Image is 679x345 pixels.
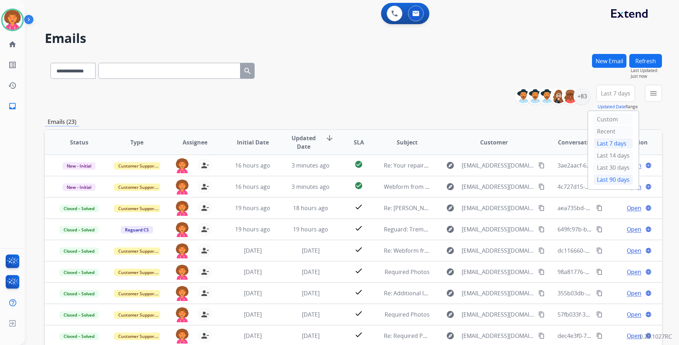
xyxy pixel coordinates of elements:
span: 57fb033f-378e-4f21-8d3c-19c91259b381 [558,311,663,318]
div: Last 14 days [594,150,633,161]
span: Open [627,268,641,276]
span: Open [627,246,641,255]
span: [DATE] [302,311,320,318]
mat-icon: explore [446,289,455,297]
span: Conversation ID [558,138,603,147]
span: Closed – Solved [59,290,99,297]
span: Just now [631,73,662,79]
span: Customer Support [114,184,160,191]
span: Closed – Solved [59,226,99,234]
span: [EMAIL_ADDRESS][DOMAIN_NAME] [462,332,534,340]
img: agent-avatar [175,222,189,237]
span: [DATE] [302,332,320,340]
span: dec4e3f0-791e-4518-82b3-9f3afc76abec [558,332,663,340]
mat-icon: language [645,269,652,275]
mat-icon: check [354,245,363,254]
span: Closed – Solved [59,269,99,276]
span: [EMAIL_ADDRESS][DOMAIN_NAME] [462,225,534,234]
span: Closed – Solved [59,247,99,255]
div: +83 [574,88,591,105]
span: Customer Support [114,333,160,340]
span: Customer Support [114,269,160,276]
mat-icon: check [354,203,363,211]
span: Open [627,225,641,234]
mat-icon: content_copy [538,290,545,296]
span: New - Initial [63,184,96,191]
span: Last 7 days [601,92,630,95]
span: [EMAIL_ADDRESS][DOMAIN_NAME] [462,204,534,212]
span: Type [130,138,143,147]
span: aea735bd-17b0-4c98-a804-609919e399fb [558,204,667,212]
span: [DATE] [244,289,262,297]
mat-icon: content_copy [596,269,603,275]
span: Customer Support [114,247,160,255]
mat-icon: explore [446,161,455,170]
img: agent-avatar [175,180,189,195]
span: 3 minutes ago [292,161,330,169]
button: New Email [592,54,626,68]
mat-icon: history [8,81,17,90]
span: Open [627,204,641,212]
span: [EMAIL_ADDRESS][DOMAIN_NAME] [462,246,534,255]
span: 4c727d15-64e9-42d3-9a45-4db8605d4ad5 [558,183,669,191]
img: agent-avatar [175,201,189,216]
mat-icon: language [645,226,652,232]
mat-icon: check [354,330,363,339]
span: 19 hours ago [293,225,328,233]
mat-icon: content_copy [538,333,545,339]
span: Reguard: Tremendous Fulfillment [384,225,473,233]
img: agent-avatar [175,265,189,280]
mat-icon: content_copy [596,205,603,211]
mat-icon: person_remove [201,268,209,276]
span: Re: Your repaired product has been delivered [384,161,506,169]
span: Updated Date [288,134,320,151]
mat-icon: explore [446,225,455,234]
div: Custom [594,114,633,125]
img: agent-avatar [175,329,189,344]
mat-icon: explore [446,204,455,212]
div: Last 90 days [594,174,633,185]
span: [DATE] [244,268,262,276]
mat-icon: content_copy [596,311,603,318]
div: Last 30 days [594,162,633,173]
span: Closed – Solved [59,333,99,340]
span: Open [627,310,641,319]
mat-icon: person_remove [201,332,209,340]
h2: Emails [45,31,662,45]
span: 18 hours ago [293,204,328,212]
span: Closed – Solved [59,205,99,212]
mat-icon: person_remove [201,289,209,297]
span: Reguard CS [121,226,153,234]
mat-icon: content_copy [538,311,545,318]
span: Status [70,138,88,147]
span: Open [627,332,641,340]
mat-icon: home [8,40,17,49]
span: [DATE] [244,332,262,340]
img: agent-avatar [175,307,189,322]
span: 3ae2aacf-6bab-4969-af0c-c716efef91fa [558,161,659,169]
mat-icon: content_copy [538,269,545,275]
mat-icon: language [645,247,652,254]
mat-icon: content_copy [596,290,603,296]
span: [EMAIL_ADDRESS][DOMAIN_NAME] [462,182,534,191]
span: Re: Required Photos [384,332,439,340]
mat-icon: content_copy [538,162,545,169]
span: Initial Date [237,138,269,147]
img: agent-avatar [175,286,189,301]
span: [DATE] [302,289,320,297]
mat-icon: content_copy [596,226,603,232]
span: Required Photos [385,268,430,276]
span: Assignee [183,138,207,147]
mat-icon: check [354,288,363,296]
span: [EMAIL_ADDRESS][DOMAIN_NAME] [462,268,534,276]
button: Updated Date [598,104,625,110]
span: Customer Support [114,311,160,319]
mat-icon: explore [446,246,455,255]
span: New - Initial [63,162,96,170]
span: Re: [PERSON_NAME] claim [384,204,453,212]
mat-icon: person_remove [201,225,209,234]
mat-icon: list_alt [8,61,17,69]
mat-icon: person_remove [201,161,209,170]
mat-icon: check [354,224,363,232]
span: [DATE] [302,268,320,276]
